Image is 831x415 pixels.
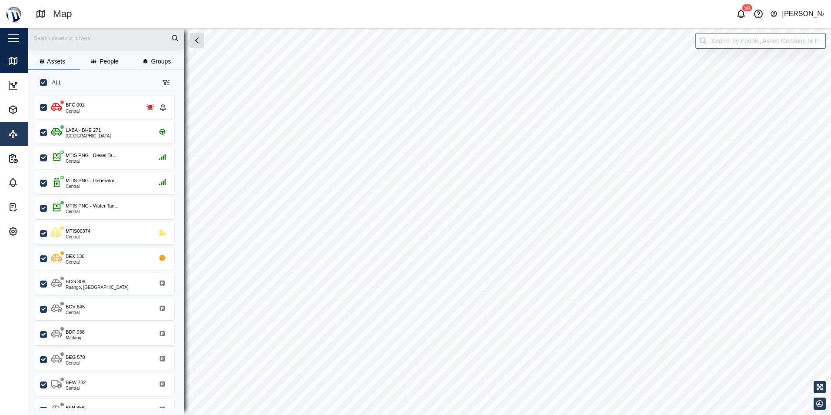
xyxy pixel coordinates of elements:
div: Central [66,184,118,189]
div: Alarms [23,178,49,187]
div: MTIS PNG - Diesel Ta... [66,152,116,159]
div: MTIS PNG - Water Tan... [66,202,119,210]
div: BEX 130 [66,253,84,260]
div: Tasks [23,202,45,212]
span: Assets [47,58,65,64]
div: BFN 856 [66,404,84,412]
div: Sites [23,129,43,139]
div: BCG 808 [66,278,85,285]
div: Central [66,361,85,365]
div: Map [23,56,41,66]
div: grid [35,93,184,408]
div: BDP 938 [66,328,85,336]
div: Central [66,311,85,315]
label: ALL [47,79,61,86]
div: Central [66,210,119,214]
div: Assets [23,105,48,114]
div: MTIS00374 [66,228,90,235]
span: People [100,58,119,64]
div: Ruango, [GEOGRAPHIC_DATA] [66,285,129,290]
div: Central [66,235,90,239]
div: BFC 001 [66,101,84,109]
div: [GEOGRAPHIC_DATA] [66,134,111,138]
div: MTIS PNG - Generator... [66,177,118,184]
div: BEG 570 [66,354,85,361]
input: Search assets or drivers [33,32,179,45]
div: Reports [23,154,51,163]
div: Central [66,159,116,164]
div: Settings [23,227,52,236]
div: Madang [66,336,85,340]
div: [PERSON_NAME] [782,9,824,20]
div: LABA - BHE 271 [66,127,101,134]
div: Central [66,109,84,114]
div: Central [66,260,84,264]
img: Main Logo [4,4,23,23]
div: BCV 645 [66,303,85,311]
div: Map [53,7,72,22]
canvas: Map [28,28,831,415]
input: Search by People, Asset, Geozone or Place [695,33,826,49]
button: [PERSON_NAME] [770,8,824,20]
div: Central [66,386,86,391]
span: Groups [151,58,171,64]
div: 50 [742,4,752,11]
div: BEW 732 [66,379,86,386]
div: Dashboard [23,80,60,90]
